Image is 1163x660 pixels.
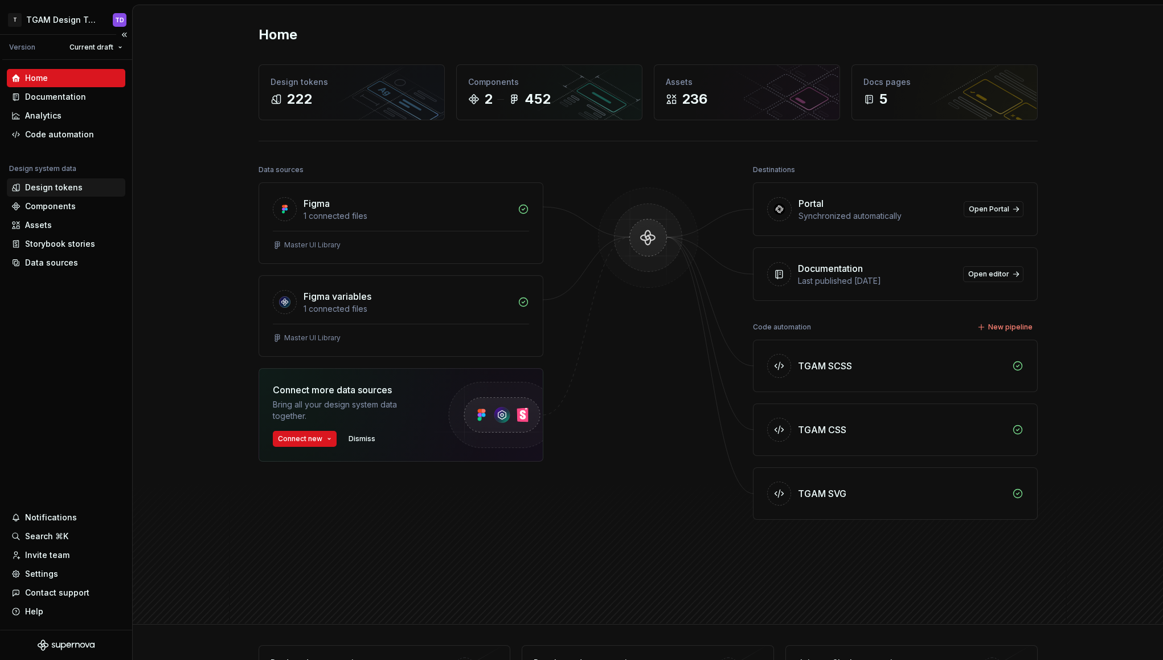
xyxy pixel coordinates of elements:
div: Destinations [753,162,795,178]
a: Analytics [7,107,125,125]
div: Code automation [753,319,811,335]
div: Synchronized automatically [798,210,957,222]
div: Documentation [798,262,863,275]
a: Components2452 [456,64,642,120]
div: 1 connected files [304,303,511,315]
a: Open editor [963,266,1023,282]
div: 1 connected files [304,210,511,222]
a: Code automation [7,125,125,144]
a: Assets236 [654,64,840,120]
div: Data sources [25,257,78,268]
div: Figma variables [304,290,371,303]
div: Home [25,72,48,84]
div: Help [25,606,43,617]
div: Settings [25,568,58,580]
div: 236 [682,90,707,108]
a: Documentation [7,88,125,106]
a: Figma1 connected filesMaster UI Library [259,182,543,264]
div: Components [25,201,76,212]
div: Notifications [25,512,77,523]
button: Contact support [7,584,125,602]
span: Connect new [278,434,322,443]
div: Connect more data sources [273,383,427,397]
a: Invite team [7,546,125,564]
div: 2 [484,90,493,108]
h2: Home [259,26,297,44]
div: TGAM Design Tokens [26,14,99,26]
div: Analytics [25,110,62,121]
div: 452 [525,90,551,108]
span: Open editor [968,270,1009,279]
a: Docs pages5 [851,64,1038,120]
div: Portal [798,197,824,210]
a: Data sources [7,254,125,272]
span: Current draft [69,43,113,52]
a: Home [7,69,125,87]
div: TD [115,15,124,25]
a: Storybook stories [7,235,125,253]
div: Data sources [259,162,304,178]
button: Dismiss [343,431,380,447]
button: Search ⌘K [7,527,125,545]
a: Assets [7,216,125,234]
div: Bring all your design system data together. [273,399,427,422]
div: Master UI Library [284,333,341,343]
span: Open Portal [969,205,1009,214]
div: Design tokens [25,182,83,193]
div: Invite team [25,549,69,561]
div: Design tokens [271,76,433,88]
div: 5 [879,90,887,108]
div: Search ⌘K [25,531,68,542]
div: Documentation [25,91,86,103]
div: TGAM SVG [798,487,846,500]
button: TTGAM Design TokensTD [2,7,130,32]
div: Master UI Library [284,241,341,250]
div: Design system data [9,164,76,173]
button: Collapse sidebar [116,27,132,43]
button: Connect new [273,431,337,447]
div: Code automation [25,129,94,140]
div: Figma [304,197,330,210]
div: Components [468,76,630,88]
a: Open Portal [964,201,1023,217]
button: Notifications [7,508,125,527]
button: New pipeline [974,319,1038,335]
button: Help [7,602,125,621]
div: T [8,13,22,27]
div: Storybook stories [25,238,95,250]
div: Version [9,43,35,52]
div: Contact support [25,587,89,598]
a: Design tokens [7,178,125,197]
div: Assets [25,219,52,231]
div: TGAM SCSS [798,359,852,373]
svg: Supernova Logo [38,639,95,651]
button: Current draft [64,39,128,55]
span: New pipeline [988,323,1033,332]
div: 222 [286,90,312,108]
div: TGAM CSS [798,423,846,437]
div: Last published [DATE] [798,275,956,287]
a: Settings [7,565,125,583]
span: Dismiss [349,434,375,443]
a: Components [7,197,125,215]
a: Figma variables1 connected filesMaster UI Library [259,275,543,357]
div: Assets [666,76,828,88]
a: Design tokens222 [259,64,445,120]
div: Docs pages [863,76,1026,88]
